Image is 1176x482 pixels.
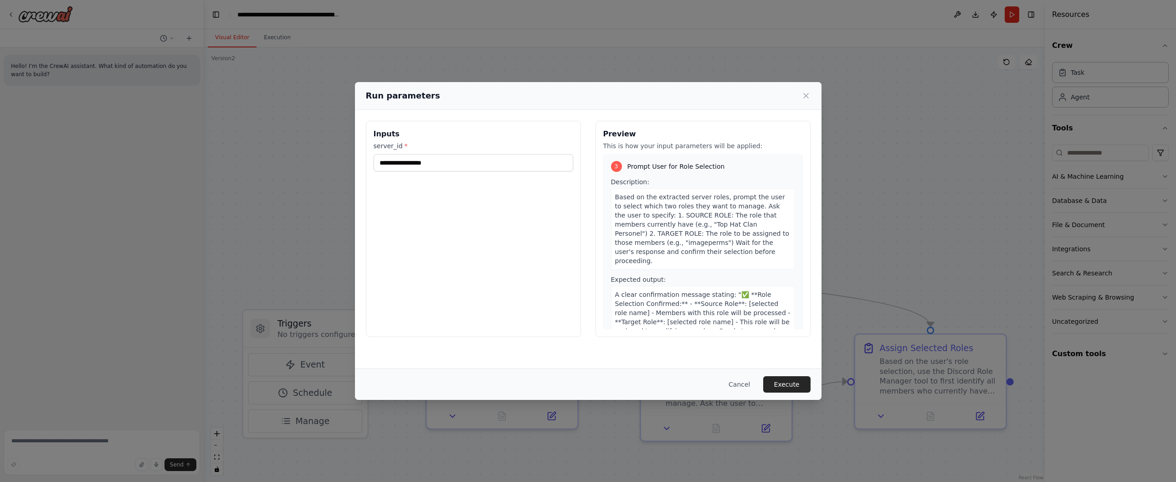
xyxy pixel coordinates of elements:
span: A clear confirmation message stating: "✅ **Role Selection Confirmed:** - **Source Role**: [select... [615,291,791,344]
h2: Run parameters [366,89,440,102]
div: 3 [611,161,622,172]
button: Cancel [721,376,757,393]
h3: Preview [603,129,803,140]
span: Description: [611,178,649,186]
span: Expected output: [611,276,666,283]
button: Execute [763,376,811,393]
h3: Inputs [374,129,573,140]
label: server_id [374,141,573,150]
span: Based on the extracted server roles, prompt the user to select which two roles they want to manag... [615,193,789,264]
span: Prompt User for Role Selection [627,162,725,171]
p: This is how your input parameters will be applied: [603,141,803,150]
